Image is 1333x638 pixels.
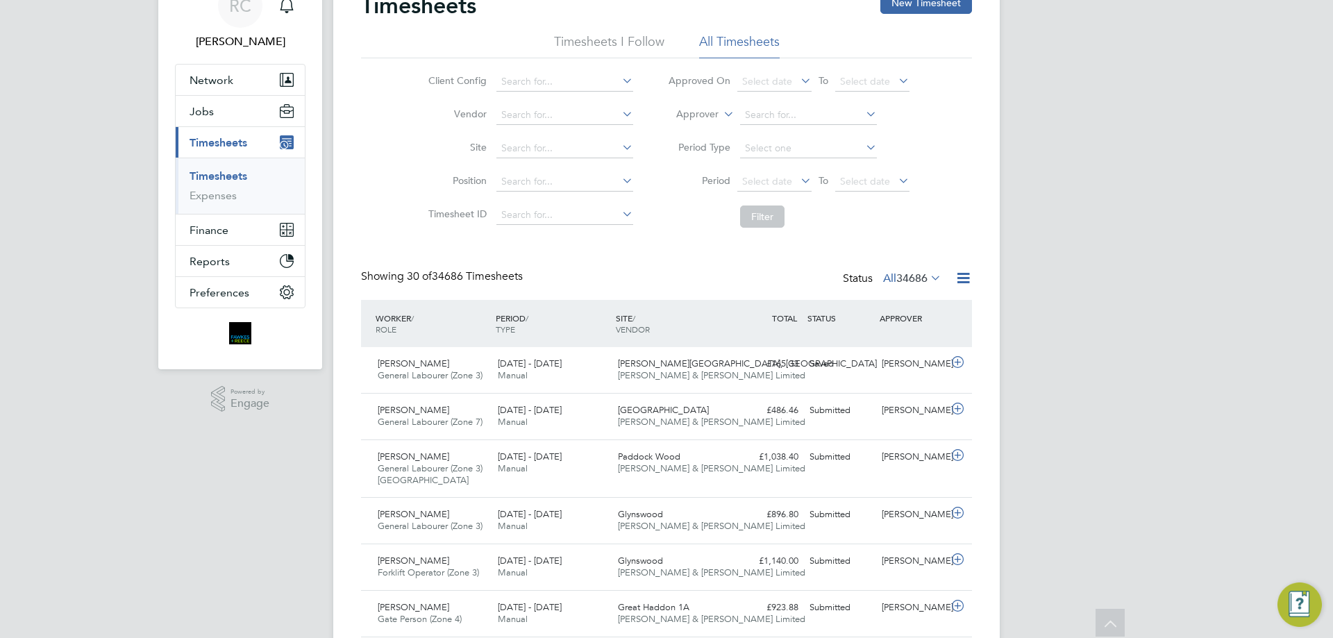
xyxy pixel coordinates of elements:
span: [PERSON_NAME] & [PERSON_NAME] Limited [618,566,805,578]
span: Finance [190,224,228,237]
span: [DATE] - [DATE] [498,404,562,416]
li: Timesheets I Follow [554,33,664,58]
div: £1,038.40 [732,446,804,469]
span: Manual [498,566,528,578]
span: [DATE] - [DATE] [498,601,562,613]
label: Period Type [668,141,730,153]
button: Jobs [176,96,305,126]
div: WORKER [372,305,492,342]
span: Select date [742,75,792,87]
label: Period [668,174,730,187]
span: General Labourer (Zone 3) [378,520,483,532]
span: General Labourer (Zone 3) [GEOGRAPHIC_DATA] [378,462,483,486]
div: £923.88 [732,596,804,619]
a: Powered byEngage [211,386,270,412]
div: Submitted [804,446,876,469]
span: Select date [840,75,890,87]
div: £486.46 [732,399,804,422]
input: Search for... [496,139,633,158]
div: Status [843,269,944,289]
span: General Labourer (Zone 3) [378,369,483,381]
label: Approver [656,108,719,121]
span: Forklift Operator (Zone 3) [378,566,479,578]
div: APPROVER [876,305,948,330]
div: STATUS [804,305,876,330]
input: Select one [740,139,877,158]
span: Manual [498,416,528,428]
span: Network [190,74,233,87]
button: Timesheets [176,127,305,158]
input: Search for... [740,106,877,125]
span: Paddock Wood [618,451,680,462]
span: VENDOR [616,324,650,335]
label: All [883,271,941,285]
span: TOTAL [772,312,797,324]
div: Submitted [804,503,876,526]
span: 34686 [896,271,928,285]
input: Search for... [496,205,633,225]
span: Engage [230,398,269,410]
div: [PERSON_NAME] [876,503,948,526]
div: [PERSON_NAME] [876,596,948,619]
div: Submitted [804,550,876,573]
div: [PERSON_NAME] [876,446,948,469]
img: bromak-logo-retina.png [229,322,251,344]
div: Saved [804,353,876,376]
span: Glynswood [618,508,663,520]
span: Glynswood [618,555,663,566]
div: [PERSON_NAME] [876,550,948,573]
span: [DATE] - [DATE] [498,451,562,462]
span: [DATE] - [DATE] [498,555,562,566]
span: Great Haddon 1A [618,601,689,613]
button: Filter [740,205,785,228]
span: [PERSON_NAME] [378,601,449,613]
span: [PERSON_NAME][GEOGRAPHIC_DATA], [GEOGRAPHIC_DATA] [618,358,877,369]
span: Preferences [190,286,249,299]
label: Approved On [668,74,730,87]
label: Vendor [424,108,487,120]
span: 30 of [407,269,432,283]
span: 34686 Timesheets [407,269,523,283]
div: Timesheets [176,158,305,214]
button: Reports [176,246,305,276]
span: [PERSON_NAME] [378,508,449,520]
span: [PERSON_NAME] & [PERSON_NAME] Limited [618,520,805,532]
button: Preferences [176,277,305,308]
span: [PERSON_NAME] [378,358,449,369]
button: Engage Resource Center [1277,582,1322,627]
span: Robyn Clarke [175,33,305,50]
span: [DATE] - [DATE] [498,358,562,369]
button: Network [176,65,305,95]
span: To [814,72,832,90]
span: Manual [498,462,528,474]
div: Submitted [804,596,876,619]
div: £896.80 [732,503,804,526]
span: To [814,171,832,190]
span: [DATE] - [DATE] [498,508,562,520]
span: / [526,312,528,324]
div: Showing [361,269,526,284]
span: Select date [840,175,890,187]
div: £1,140.00 [732,550,804,573]
span: General Labourer (Zone 7) [378,416,483,428]
span: / [411,312,414,324]
label: Client Config [424,74,487,87]
span: Timesheets [190,136,247,149]
span: Manual [498,520,528,532]
label: Site [424,141,487,153]
span: [PERSON_NAME] [378,451,449,462]
span: Powered by [230,386,269,398]
input: Search for... [496,172,633,192]
label: Timesheet ID [424,208,487,220]
div: SITE [612,305,732,342]
div: Submitted [804,399,876,422]
span: ROLE [376,324,396,335]
span: Manual [498,613,528,625]
div: [PERSON_NAME] [876,353,948,376]
span: [PERSON_NAME] [378,404,449,416]
div: £165.33 [732,353,804,376]
span: [PERSON_NAME] & [PERSON_NAME] Limited [618,613,805,625]
span: / [632,312,635,324]
span: [PERSON_NAME] [378,555,449,566]
span: [PERSON_NAME] & [PERSON_NAME] Limited [618,462,805,474]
